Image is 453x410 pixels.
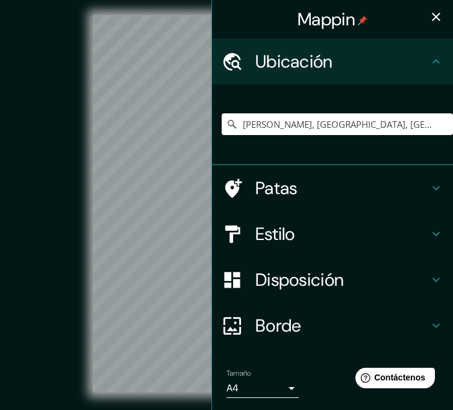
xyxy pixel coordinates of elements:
[222,113,453,135] input: Elige tu ciudad o zona
[346,363,440,397] iframe: Lanzador de widgets de ayuda
[212,39,453,84] div: Ubicación
[226,379,299,398] div: A4
[226,382,239,394] font: A4
[212,211,453,257] div: Estilo
[255,314,302,337] font: Borde
[212,257,453,303] div: Disposición
[358,16,367,25] img: pin-icon.png
[93,15,360,393] canvas: Mapa
[255,268,344,291] font: Disposición
[226,368,251,378] font: Tamaño
[255,222,295,245] font: Estilo
[212,165,453,211] div: Patas
[255,50,333,73] font: Ubicación
[255,177,298,200] font: Patas
[298,8,355,31] font: Mappin
[212,303,453,348] div: Borde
